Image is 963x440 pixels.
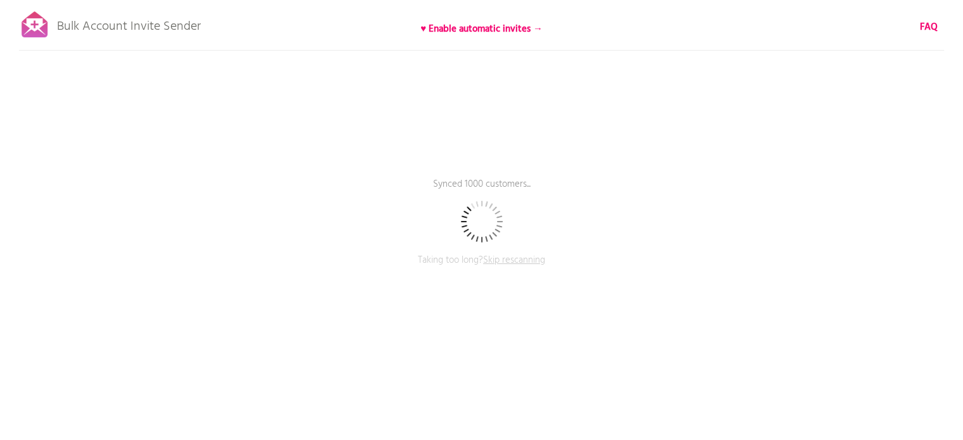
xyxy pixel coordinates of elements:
b: ♥ Enable automatic invites → [420,22,543,37]
p: Bulk Account Invite Sender [57,8,201,39]
p: Taking too long? [292,253,672,285]
a: FAQ [920,20,938,34]
span: Skip rescanning [483,253,545,268]
p: Synced 1000 customers... [292,177,672,209]
b: FAQ [920,20,938,35]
